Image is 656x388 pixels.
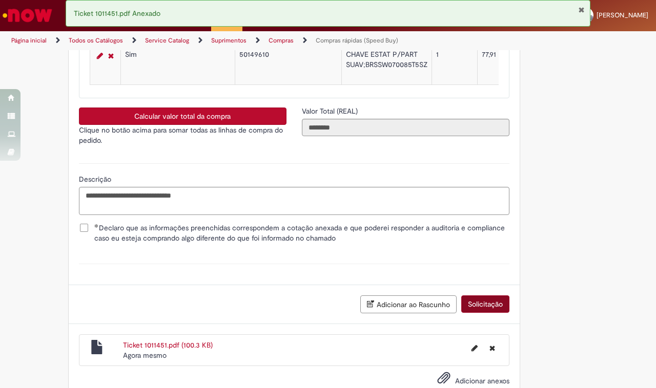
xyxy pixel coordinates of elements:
[94,50,106,62] a: Editar Linha 1
[269,36,294,45] a: Compras
[477,46,529,85] td: 77,91
[79,107,286,125] button: Calcular valor total da compra
[1,5,54,26] img: ServiceNow
[302,106,360,116] span: Somente leitura - Valor Total (REAL)
[302,119,509,136] input: Valor Total (REAL)
[597,11,648,19] span: [PERSON_NAME]
[455,376,509,385] span: Adicionar anexos
[360,295,457,313] button: Adicionar ao Rascunho
[69,36,123,45] a: Todos os Catálogos
[123,351,167,360] span: Agora mesmo
[79,175,113,184] span: Descrição
[94,224,99,228] span: Obrigatório Preenchido
[8,31,429,50] ul: Trilhas de página
[79,125,286,145] p: Clique no botão acima para somar todas as linhas de compra do pedido.
[465,340,484,356] button: Editar nome de arquivo Ticket 1011451.pdf
[316,36,398,45] a: Compras rápidas (Speed Buy)
[211,36,247,45] a: Suprimentos
[74,9,160,18] span: Ticket 1011451.pdf Anexado
[578,6,585,14] button: Fechar Notificação
[94,223,509,243] span: Declaro que as informações preenchidas correspondem a cotação anexada e que poderei responder a a...
[145,36,189,45] a: Service Catalog
[483,340,501,356] button: Excluir Ticket 1011451.pdf
[120,46,235,85] td: Sim
[235,46,341,85] td: 50149610
[106,50,116,62] a: Remover linha 1
[79,187,509,215] textarea: Descrição
[302,106,360,116] label: Somente leitura - Valor Total (REAL)
[11,36,47,45] a: Página inicial
[341,46,432,85] td: CHAVE ESTAT P/PART SUAV;BRSSW070085T5SZ
[123,351,167,360] time: 29/09/2025 15:16:06
[461,295,509,313] button: Solicitação
[123,340,213,350] a: Ticket 1011451.pdf (100.3 KB)
[432,46,477,85] td: 1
